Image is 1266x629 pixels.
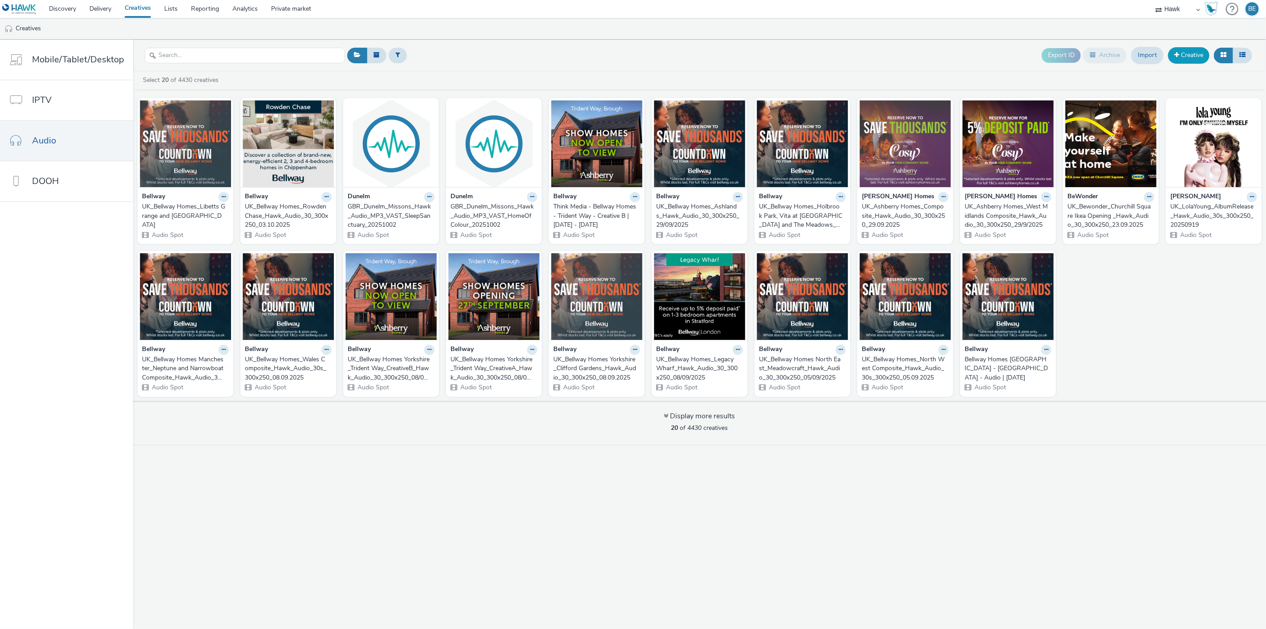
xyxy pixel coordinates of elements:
[965,355,1051,382] a: Bellway Homes [GEOGRAPHIC_DATA] - [GEOGRAPHIC_DATA] - Audio | [DATE]
[1042,48,1081,62] button: Export ID
[254,383,286,392] span: Audio Spot
[768,231,800,239] span: Audio Spot
[142,192,165,202] strong: Bellway
[860,100,951,187] img: UK_Ashberry Homes_Composite_Hawk_Audio_30_300x250_29.09.2025 visual
[32,94,52,106] span: IPTV
[32,134,56,147] span: Audio
[862,192,934,202] strong: [PERSON_NAME] Homes
[1076,231,1109,239] span: Audio Spot
[1205,2,1218,16] img: Hawk Academy
[768,383,800,392] span: Audio Spot
[562,383,595,392] span: Audio Spot
[450,355,537,382] a: UK_Bellway Homes Yorkshire_Trident Way_CreativeA_Hawk_Audio_30_300x250_08/09/2025
[759,345,782,355] strong: Bellway
[654,100,745,187] img: UK_Bellway Homes_Ashlands_Hawk_Audio_30_300x250_29/09/2025 visual
[965,202,1048,229] div: UK_Ashberry Homes_West Midlands Composite_Hawk_Audio_30_300x250_29/9/2025
[1205,2,1221,16] a: Hawk Academy
[348,345,371,355] strong: Bellway
[1083,48,1127,63] button: Archive
[459,231,492,239] span: Audio Spot
[871,383,903,392] span: Audio Spot
[553,355,640,382] a: UK_Bellway Homes Yorkshire_Clifford Gardens_Hawk_Audio_30_300x250_08.09.2025
[757,100,848,187] img: UK_Bellway Homes_Holbrook Park, Vita at Holbrook and The Meadows_Hawk_Audio_30_300x250_29/09/2025...
[862,355,945,382] div: UK_Bellway Homes_North West Composite_Hawk_Audio_30s_300x250_05.09.2025
[32,53,124,66] span: Mobile/Tablet/Desktop
[862,202,945,229] div: UK_Ashberry Homes_Composite_Hawk_Audio_30_300x250_29.09.2025
[1249,2,1256,16] div: BE
[654,253,745,340] img: UK_Bellway Homes_Legacy Wharf_Hawk_Audio_30_300x250_08/09/2025 visual
[245,202,328,229] div: UK_Bellway Homes_Rowden Chase_Hawk_Audio_30_300x250_03.10.2025
[142,355,225,382] div: UK_Bellway Homes Manchester_Neptune and Narrowboat Composite_Hawk_Audio_30s_300x250_15.09.2025
[656,345,679,355] strong: Bellway
[245,192,268,202] strong: Bellway
[1131,47,1164,64] a: Import
[962,100,1054,187] img: UK_Ashberry Homes_West Midlands Composite_Hawk_Audio_30_300x250_29/9/2025 visual
[1168,47,1209,63] a: Creative
[162,76,169,84] strong: 20
[2,4,37,15] img: undefined Logo
[1170,192,1221,202] strong: [PERSON_NAME]
[665,231,698,239] span: Audio Spot
[448,100,540,187] img: GBR_Dunelm_Missons_Hawk_Audio_MP3_VAST_HomeOfColour_20251002 visual
[871,231,903,239] span: Audio Spot
[974,231,1006,239] span: Audio Spot
[664,411,735,421] div: Display more results
[1067,202,1154,229] a: UK_Bewonder_Churchill Square Ikea Opening _Hawk_Audio_30_300x250_23.09.2025
[1233,48,1252,63] button: Table
[656,192,679,202] strong: Bellway
[32,175,59,188] span: DOOH
[656,202,739,229] div: UK_Bellway Homes_Ashlands_Hawk_Audio_30_300x250_29/09/2025
[665,383,698,392] span: Audio Spot
[974,383,1006,392] span: Audio Spot
[1168,100,1259,187] img: UK_LolaYoung_AlbumRelease_Hawk_Audio_30s_300x250_20250919 visual
[553,202,640,229] a: Think Media - Bellway Homes - Trident Way - Creative B | [DATE] - [DATE]
[671,424,678,432] strong: 20
[553,202,637,229] div: Think Media - Bellway Homes - Trident Way - Creative B | [DATE] - [DATE]
[1067,192,1098,202] strong: BeWonder
[551,100,642,187] img: Think Media - Bellway Homes - Trident Way - Creative B | 27.09.2025 - 26.10.2025 visual
[348,202,431,229] div: GBR_Dunelm_Missons_Hawk_Audio_MP3_VAST_SleepSanctuary_20251002
[450,345,474,355] strong: Bellway
[140,100,231,187] img: UK_Bellway Homes_Libetts Grange and Empress Gardens_Hawk_Audio_30_300x250_45933_ visual
[151,383,183,392] span: Audio Spot
[245,345,268,355] strong: Bellway
[757,253,848,340] img: UK_Bellway Homes North East_Meadowcraft_Hawk_Audio_30_300x250_05/09/2025 visual
[965,202,1051,229] a: UK_Ashberry Homes_West Midlands Composite_Hawk_Audio_30_300x250_29/9/2025
[1065,100,1156,187] img: UK_Bewonder_Churchill Square Ikea Opening _Hawk_Audio_30_300x250_23.09.2025 visual
[254,231,286,239] span: Audio Spot
[759,192,782,202] strong: Bellway
[450,355,534,382] div: UK_Bellway Homes Yorkshire_Trident Way_CreativeA_Hawk_Audio_30_300x250_08/09/2025
[759,202,842,229] div: UK_Bellway Homes_Holbrook Park, Vita at [GEOGRAPHIC_DATA] and The Meadows_Hawk_Audio_30_300x250_2...
[142,202,225,229] div: UK_Bellway Homes_Libetts Grange and [GEOGRAPHIC_DATA]
[862,202,949,229] a: UK_Ashberry Homes_Composite_Hawk_Audio_30_300x250_29.09.2025
[759,355,846,382] a: UK_Bellway Homes North East_Meadowcraft_Hawk_Audio_30_300x250_05/09/2025
[656,202,743,229] a: UK_Bellway Homes_Ashlands_Hawk_Audio_30_300x250_29/09/2025
[562,231,595,239] span: Audio Spot
[151,231,183,239] span: Audio Spot
[1170,202,1257,229] a: UK_LolaYoung_AlbumRelease_Hawk_Audio_30s_300x250_20250919
[4,25,13,33] img: audio
[345,253,437,340] img: UK_Bellway Homes Yorkshire_Trident Way_CreativeB_Hawk_Audio_30_300x250_08/09/2025 visual
[553,345,576,355] strong: Bellway
[553,355,637,382] div: UK_Bellway Homes Yorkshire_Clifford Gardens_Hawk_Audio_30_300x250_08.09.2025
[245,355,328,382] div: UK_Bellway Homes_Wales Composite_Hawk_Audio_30s_300x250_08.09.2025
[553,192,576,202] strong: Bellway
[459,383,492,392] span: Audio Spot
[450,202,537,229] a: GBR_Dunelm_Missons_Hawk_Audio_MP3_VAST_HomeOfColour_20251002
[1067,202,1151,229] div: UK_Bewonder_Churchill Square Ikea Opening _Hawk_Audio_30_300x250_23.09.2025
[759,355,842,382] div: UK_Bellway Homes North East_Meadowcraft_Hawk_Audio_30_300x250_05/09/2025
[1179,231,1212,239] span: Audio Spot
[142,202,229,229] a: UK_Bellway Homes_Libetts Grange and [GEOGRAPHIC_DATA]
[348,202,434,229] a: GBR_Dunelm_Missons_Hawk_Audio_MP3_VAST_SleepSanctuary_20251002
[862,355,949,382] a: UK_Bellway Homes_North West Composite_Hawk_Audio_30s_300x250_05.09.2025
[1214,48,1233,63] button: Grid
[142,355,229,382] a: UK_Bellway Homes Manchester_Neptune and Narrowboat Composite_Hawk_Audio_30s_300x250_15.09.2025
[348,355,434,382] a: UK_Bellway Homes Yorkshire_Trident Way_CreativeB_Hawk_Audio_30_300x250_08/09/2025
[142,76,222,84] a: Select of 4430 creatives
[243,253,334,340] img: UK_Bellway Homes_Wales Composite_Hawk_Audio_30s_300x250_08.09.2025 visual
[450,192,473,202] strong: Dunelm
[551,253,642,340] img: UK_Bellway Homes Yorkshire_Clifford Gardens_Hawk_Audio_30_300x250_08.09.2025 visual
[348,355,431,382] div: UK_Bellway Homes Yorkshire_Trident Way_CreativeB_Hawk_Audio_30_300x250_08/09/2025
[357,383,389,392] span: Audio Spot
